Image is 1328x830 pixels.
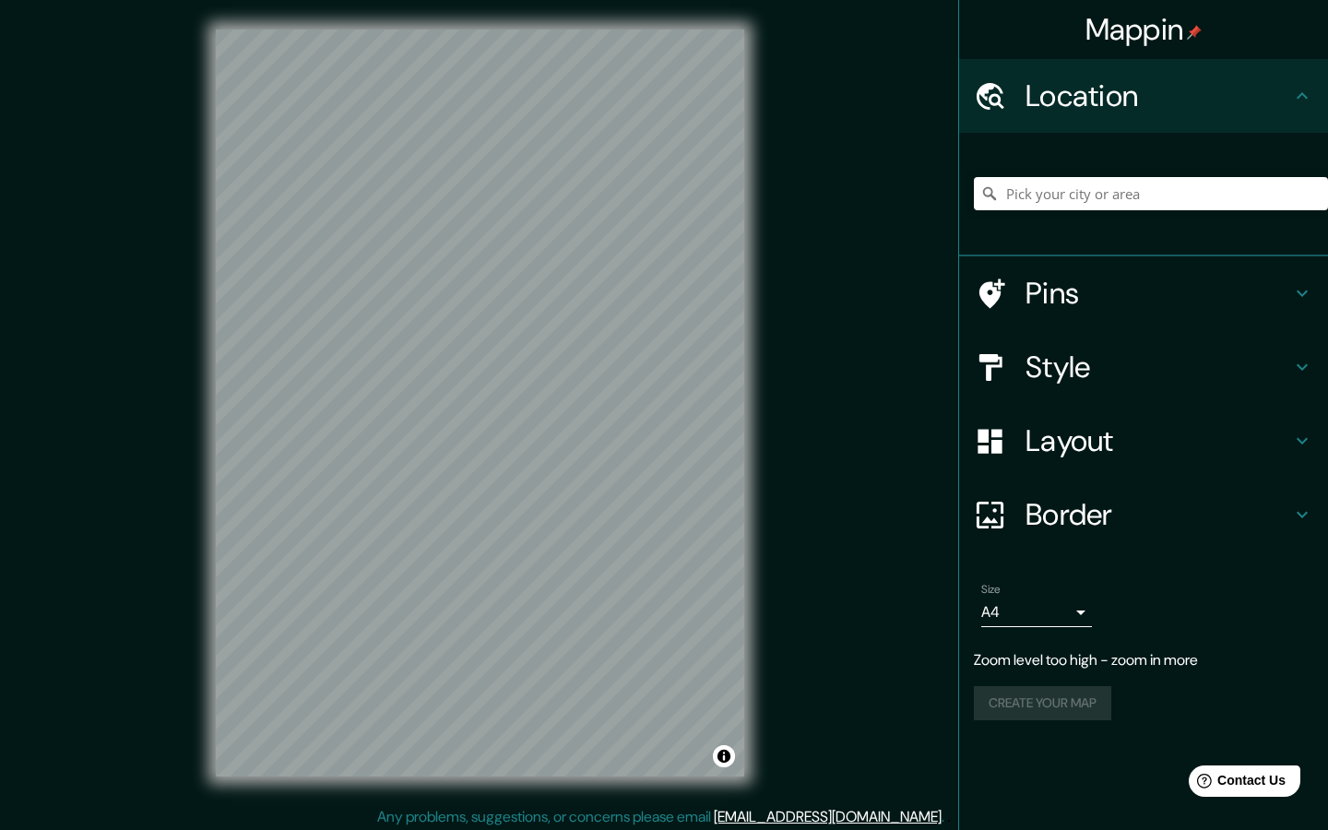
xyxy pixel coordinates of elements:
canvas: Map [216,30,744,777]
div: . [944,806,947,828]
div: . [947,806,951,828]
h4: Location [1026,77,1291,114]
div: Style [959,330,1328,404]
label: Size [981,582,1001,598]
img: pin-icon.png [1187,25,1202,40]
div: Location [959,59,1328,133]
h4: Pins [1026,275,1291,312]
a: [EMAIL_ADDRESS][DOMAIN_NAME] [714,807,942,826]
p: Any problems, suggestions, or concerns please email . [377,806,944,828]
div: Border [959,478,1328,551]
h4: Style [1026,349,1291,385]
input: Pick your city or area [974,177,1328,210]
h4: Layout [1026,422,1291,459]
button: Toggle attribution [713,745,735,767]
h4: Mappin [1085,11,1203,48]
div: A4 [981,598,1092,627]
iframe: Help widget launcher [1164,758,1308,810]
p: Zoom level too high - zoom in more [974,649,1313,671]
div: Pins [959,256,1328,330]
div: Layout [959,404,1328,478]
h4: Border [1026,496,1291,533]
